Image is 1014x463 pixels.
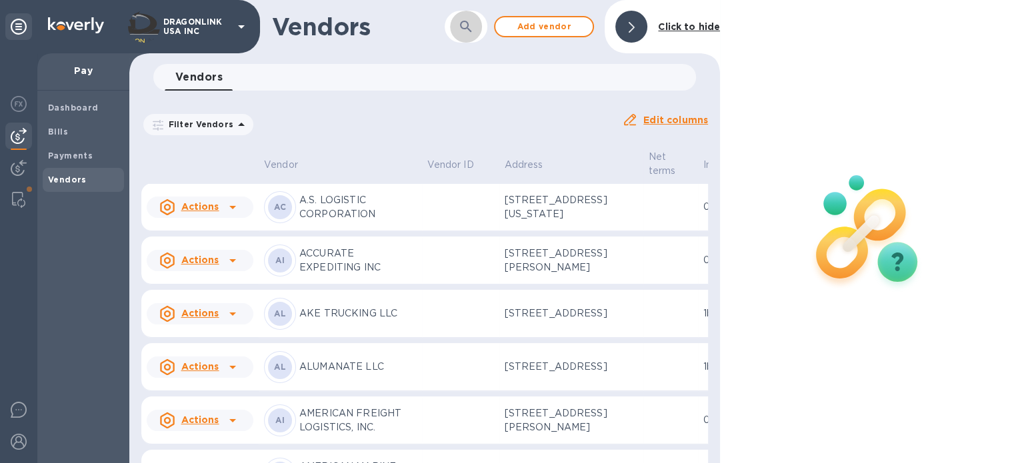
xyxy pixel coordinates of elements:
span: Vendor ID [427,158,491,172]
p: Vendor [264,158,298,172]
b: Bills [48,127,68,137]
p: 0 bills [703,253,747,267]
h1: Vendors [272,13,445,41]
p: 0 bills [703,413,747,427]
div: Unpin categories [5,13,32,40]
u: Actions [181,308,219,318]
p: Vendor ID [427,158,474,172]
img: Foreign exchange [11,96,27,112]
p: 1 bill [703,360,747,374]
p: [STREET_ADDRESS][US_STATE] [505,193,638,221]
u: Actions [181,254,219,265]
button: Add vendor [494,16,594,37]
b: AL [274,362,286,372]
span: Vendors [175,68,223,87]
p: [STREET_ADDRESS][PERSON_NAME] [505,246,638,274]
b: AC [274,202,286,212]
p: [STREET_ADDRESS] [505,360,638,374]
u: Actions [181,414,219,425]
p: 0 bills [703,200,747,214]
b: Dashboard [48,103,99,113]
p: ALUMANATE LLC [299,360,417,374]
p: [STREET_ADDRESS][PERSON_NAME] [505,406,638,434]
b: AI [275,255,285,265]
p: Address [505,158,543,172]
span: Inbox [703,158,747,172]
p: 1 bill [703,306,747,320]
p: Inbox [703,158,729,172]
p: Filter Vendors [163,119,233,130]
p: ACCURATE EXPEDITING INC [299,246,417,274]
span: Add vendor [506,19,582,35]
span: Address [505,158,561,172]
p: AMERICAN FREIGHT LOGISTICS, INC. [299,406,417,434]
p: DRAGONLINK USA INC [163,17,230,36]
p: Net terms [649,150,676,178]
b: AI [275,415,285,425]
img: Logo [48,17,104,33]
p: [STREET_ADDRESS] [505,306,638,320]
u: Edit columns [643,115,708,125]
b: Click to hide [658,21,720,32]
p: AKE TRUCKING LLC [299,306,417,320]
span: Vendor [264,158,315,172]
b: Payments [48,151,93,161]
b: Vendors [48,175,87,185]
b: AL [274,308,286,318]
span: Net terms [649,150,693,178]
u: Actions [181,201,219,212]
u: Actions [181,361,219,372]
p: Pay [48,64,119,77]
p: A.S. LOGISTIC CORPORATION [299,193,417,221]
